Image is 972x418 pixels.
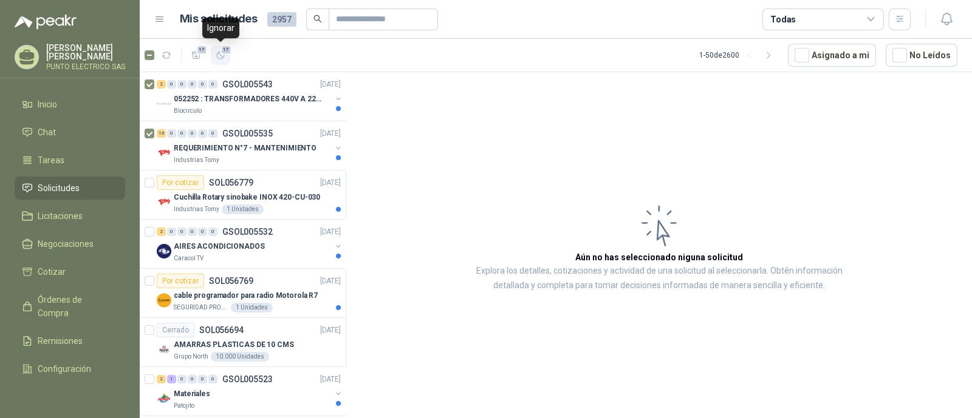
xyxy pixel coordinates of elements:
span: Inicio [38,98,57,111]
span: Solicitudes [38,181,80,195]
button: No Leídos [886,44,957,67]
div: 1 [167,375,176,383]
a: 2 1 0 0 0 0 GSOL005523[DATE] Company LogoMaterialesPatojito [157,372,343,411]
div: 0 [208,80,217,89]
a: 2 0 0 0 0 0 GSOL005532[DATE] Company LogoAIRES ACONDICIONADOSCaracol TV [157,224,343,263]
p: Patojito [174,401,194,411]
p: GSOL005523 [222,375,273,383]
img: Company Logo [157,391,171,406]
div: 15 [157,129,166,138]
p: GSOL005535 [222,129,273,138]
a: 2 0 0 0 0 0 GSOL005543[DATE] Company Logo052252 : TRANSFORMADORES 440V A 220 VBiocirculo [157,77,343,116]
div: 0 [198,80,207,89]
img: Logo peakr [15,15,77,29]
div: 2 [157,80,166,89]
p: AIRES ACONDICIONADOS [174,241,265,252]
div: 0 [177,375,187,383]
a: Por cotizarSOL056769[DATE] Company Logocable programador para radio Motorola R7SEGURIDAD PROVISER... [140,269,346,318]
div: 0 [177,80,187,89]
p: GSOL005543 [222,80,273,89]
div: 0 [188,375,197,383]
div: 0 [188,80,197,89]
a: Negociaciones [15,232,125,255]
div: Ignorar [202,18,239,38]
span: Configuración [38,362,91,376]
p: [DATE] [320,325,341,336]
a: Cotizar [15,260,125,283]
a: Chat [15,121,125,144]
p: AMARRAS PLASTICAS DE 10 CMS [174,339,294,351]
div: 0 [188,129,197,138]
p: SOL056779 [209,178,253,187]
span: 2957 [267,12,296,27]
div: 1 Unidades [222,204,264,214]
a: Manuales y ayuda [15,385,125,408]
div: 0 [167,129,176,138]
p: GSOL005532 [222,228,273,236]
p: SOL056769 [209,277,253,285]
p: SEGURIDAD PROVISER LTDA [174,303,228,312]
span: Tareas [38,153,64,167]
p: Caracol TV [174,254,204,263]
span: 17 [196,45,208,55]
img: Company Logo [157,244,171,258]
img: Company Logo [157,195,171,209]
div: 0 [167,80,176,89]
h1: Mis solicitudes [180,10,258,28]
p: Explora los detalles, cotizaciones y actividad de una solicitud al seleccionarla. Obtén informaci... [468,264,850,293]
p: Cuchilla Rotary sinobake INOX 420-CU-030 [174,192,320,203]
button: 17 [187,46,206,65]
div: 1 - 50 de 2600 [699,46,778,65]
p: cable programador para radio Motorola R7 [174,290,318,302]
button: Asignado a mi [788,44,876,67]
span: Licitaciones [38,209,83,223]
a: Licitaciones [15,204,125,228]
div: 10.000 Unidades [211,352,269,362]
a: Por cotizarSOL056779[DATE] Company LogoCuchilla Rotary sinobake INOX 420-CU-030Industrias Tomy1 U... [140,170,346,220]
span: Negociaciones [38,237,94,251]
p: [DATE] [320,177,341,189]
div: 0 [177,129,187,138]
p: 052252 : TRANSFORMADORES 440V A 220 V [174,93,325,105]
p: Industrias Tomy [174,155,219,165]
a: Inicio [15,93,125,116]
p: [DATE] [320,128,341,140]
div: 0 [167,228,176,236]
p: SOL056694 [199,326,244,334]
a: Configuración [15,357,125,380]
img: Company Logo [157,293,171,308]
p: [DATE] [320,275,341,287]
a: Remisiones [15,329,125,352]
div: 2 [157,228,166,236]
span: 17 [221,45,232,55]
div: 0 [208,129,217,138]
a: Órdenes de Compra [15,288,125,325]
div: 0 [198,129,207,138]
div: Cerrado [157,323,194,337]
div: 0 [177,228,187,236]
span: Órdenes de Compra [38,293,114,320]
h3: Aún no has seleccionado niguna solicitud [575,251,743,264]
a: 15 0 0 0 0 0 GSOL005535[DATE] Company LogoREQUERIMIENTO N°7 - MANTENIMIENTOIndustrias Tomy [157,126,343,165]
p: [DATE] [320,374,341,385]
div: Todas [770,13,796,26]
div: 2 [157,375,166,383]
p: Biocirculo [174,106,202,116]
p: PUNTO ELECTRICO SAS [46,63,125,70]
span: Remisiones [38,334,83,348]
div: 1 Unidades [231,303,273,312]
a: CerradoSOL056694[DATE] Company LogoAMARRAS PLASTICAS DE 10 CMSGrupo North10.000 Unidades [140,318,346,367]
div: 0 [208,228,217,236]
div: 0 [188,228,197,236]
img: Company Logo [157,146,171,160]
p: REQUERIMIENTO N°7 - MANTENIMIENTO [174,143,317,154]
span: Cotizar [38,265,66,278]
div: 0 [198,228,207,236]
button: 17 [211,46,230,65]
div: 0 [198,375,207,383]
div: Por cotizar [157,175,204,190]
p: [PERSON_NAME] [PERSON_NAME] [46,44,125,61]
a: Tareas [15,149,125,172]
div: Por cotizar [157,274,204,288]
p: [DATE] [320,79,341,90]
